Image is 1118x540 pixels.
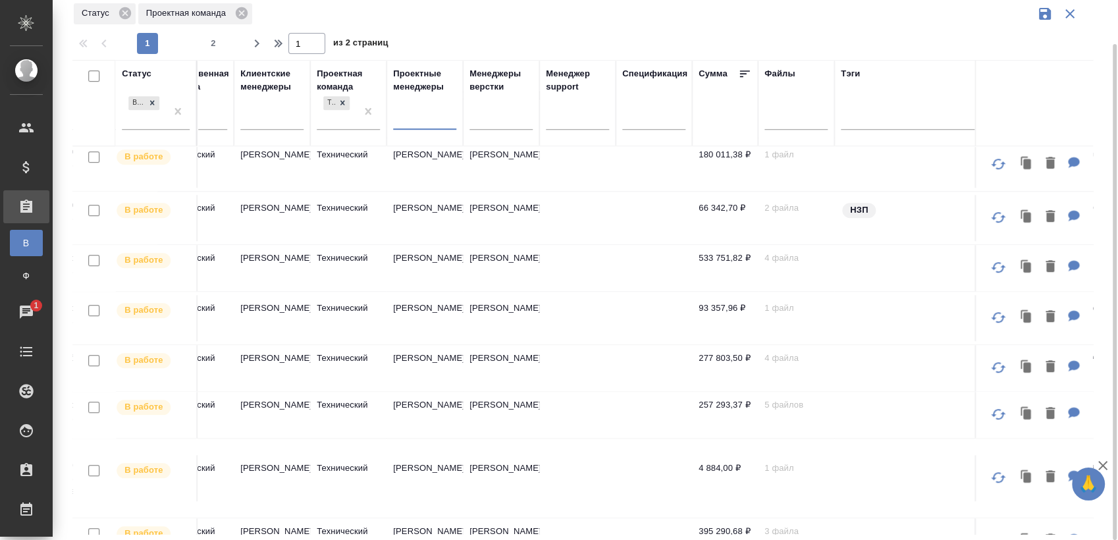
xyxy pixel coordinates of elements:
[692,345,758,391] td: 277 803,50 ₽
[124,150,163,163] p: В работе
[310,245,386,291] td: Технический
[982,352,1014,383] button: Обновить
[310,142,386,188] td: Технический
[3,296,49,329] a: 1
[234,245,310,291] td: [PERSON_NAME]
[310,295,386,341] td: Технический
[764,202,828,215] p: 2 файла
[234,455,310,501] td: [PERSON_NAME]
[128,96,145,110] div: В работе
[1014,203,1039,230] button: Клонировать
[1032,1,1057,26] button: Сохранить фильтры
[692,295,758,341] td: 93 357,96 ₽
[764,302,828,315] p: 1 файл
[841,202,986,219] div: НЗП
[764,67,795,80] div: Файлы
[982,148,1014,180] button: Обновить
[124,203,163,217] p: В работе
[692,142,758,188] td: 180 011,38 ₽
[16,269,36,283] span: Ф
[469,202,533,215] p: [PERSON_NAME]
[393,67,456,94] div: Проектные менеджеры
[310,455,386,501] td: Технический
[124,400,163,414] p: В работе
[622,67,687,80] div: Спецификация
[1014,354,1039,381] button: Клонировать
[115,352,190,369] div: Выставляет ПМ после принятия заказа от КМа
[1077,470,1100,498] span: 🙏
[1039,304,1061,331] button: Удалить
[124,464,163,477] p: В работе
[115,302,190,319] div: Выставляет ПМ после принятия заказа от КМа
[234,345,310,391] td: [PERSON_NAME]
[386,195,463,241] td: [PERSON_NAME]
[469,398,533,412] p: [PERSON_NAME]
[1014,304,1039,331] button: Клонировать
[124,254,163,267] p: В работе
[1057,1,1082,26] button: Сбросить фильтры
[124,354,163,367] p: В работе
[1014,254,1039,281] button: Клонировать
[1039,254,1061,281] button: Удалить
[850,203,868,217] p: НЗП
[982,302,1014,333] button: Обновить
[16,236,36,250] span: В
[1039,464,1061,491] button: Удалить
[764,398,828,412] p: 5 файлов
[115,148,190,166] div: Выставляет ПМ после принятия заказа от КМа
[386,142,463,188] td: [PERSON_NAME]
[982,202,1014,233] button: Обновить
[203,37,224,50] span: 2
[310,345,386,391] td: Технический
[1014,150,1039,177] button: Клонировать
[1014,400,1039,427] button: Клонировать
[322,95,351,111] div: Технический
[469,462,533,475] p: [PERSON_NAME]
[310,392,386,438] td: Технический
[692,455,758,501] td: 4 884,00 ₽
[982,252,1014,283] button: Обновить
[115,462,190,479] div: Выставляет ПМ после принятия заказа от КМа
[124,304,163,317] p: В работе
[764,525,828,538] p: 3 файла
[115,398,190,416] div: Выставляет ПМ после принятия заказа от КМа
[1072,468,1105,500] button: 🙏
[1039,354,1061,381] button: Удалить
[692,245,758,291] td: 533 751,82 ₽
[386,345,463,391] td: [PERSON_NAME]
[124,527,163,540] p: В работе
[469,67,533,94] div: Менеджеры верстки
[699,67,727,80] div: Сумма
[234,392,310,438] td: [PERSON_NAME]
[323,96,335,110] div: Технический
[1014,464,1039,491] button: Клонировать
[386,392,463,438] td: [PERSON_NAME]
[1039,203,1061,230] button: Удалить
[386,455,463,501] td: [PERSON_NAME]
[1039,400,1061,427] button: Удалить
[122,67,151,80] div: Статус
[764,352,828,365] p: 4 файла
[234,195,310,241] td: [PERSON_NAME]
[234,295,310,341] td: [PERSON_NAME]
[469,352,533,365] p: [PERSON_NAME]
[764,252,828,265] p: 4 файла
[982,398,1014,430] button: Обновить
[26,299,46,312] span: 1
[10,230,43,256] a: В
[546,67,609,94] div: Менеджер support
[115,202,190,219] div: Выставляет ПМ после принятия заказа от КМа
[333,35,388,54] span: из 2 страниц
[10,263,43,289] a: Ф
[469,302,533,315] p: [PERSON_NAME]
[469,252,533,265] p: [PERSON_NAME]
[692,195,758,241] td: 66 342,70 ₽
[841,67,860,80] div: Тэги
[469,148,533,161] p: [PERSON_NAME]
[317,67,380,94] div: Проектная команда
[764,148,828,161] p: 1 файл
[982,462,1014,493] button: Обновить
[234,142,310,188] td: [PERSON_NAME]
[310,195,386,241] td: Технический
[146,7,230,20] p: Проектная команда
